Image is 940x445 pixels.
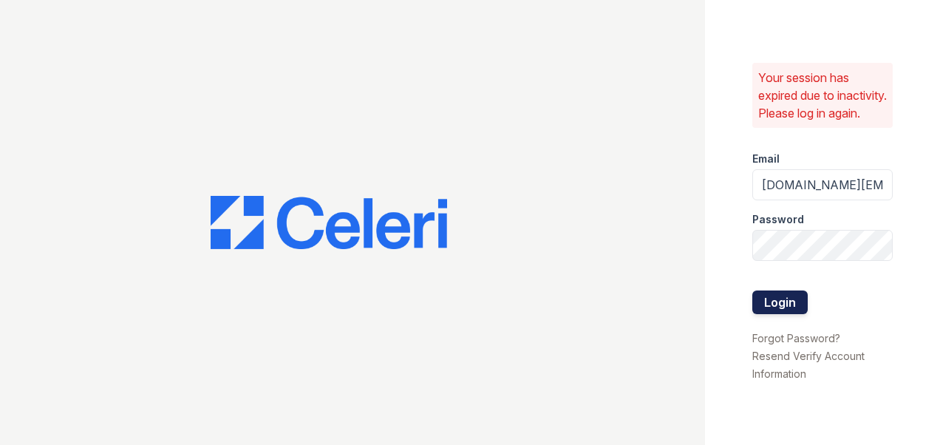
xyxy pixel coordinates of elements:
[752,152,780,166] label: Email
[211,196,447,249] img: CE_Logo_Blue-a8612792a0a2168367f1c8372b55b34899dd931a85d93a1a3d3e32e68fde9ad4.png
[758,69,887,122] p: Your session has expired due to inactivity. Please log in again.
[752,291,808,314] button: Login
[752,350,865,380] a: Resend Verify Account Information
[752,332,840,344] a: Forgot Password?
[752,212,804,227] label: Password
